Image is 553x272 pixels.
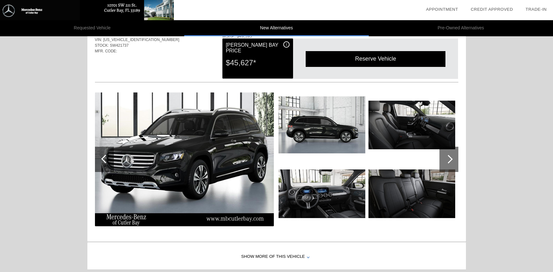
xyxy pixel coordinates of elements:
span: SW421737 [110,43,128,48]
div: Quoted on [DATE] 5:19:57 PM [95,63,458,74]
li: New Alternatives [184,20,368,36]
div: i [283,41,290,48]
img: a9d5fd33c40f57ca558fb85193ec9d58.jpg [368,161,455,226]
li: Pre-Owned Alternatives [369,20,553,36]
div: Show More of this Vehicle [87,244,466,269]
div: $45,627* [226,55,290,71]
a: Trade-In [526,7,547,12]
div: Reserve Vehicle [306,51,445,67]
div: [PERSON_NAME] Bay Price [226,41,290,55]
img: abb66eab15001274b400a4625e27a736.jpg [95,92,274,226]
img: 9b4293c4063f9703281509a70b570cd1.jpg [279,161,365,226]
span: MFR. CODE: [95,49,117,53]
span: STOCK: [95,43,109,48]
a: Appointment [426,7,458,12]
img: fb5ec1b0-4a19-43ab-8e89-58b73e670830.jpg [279,92,365,157]
img: ec7815f19ac8ac1101049a8a99ec3d31.jpg [368,92,455,157]
a: Credit Approved [471,7,513,12]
